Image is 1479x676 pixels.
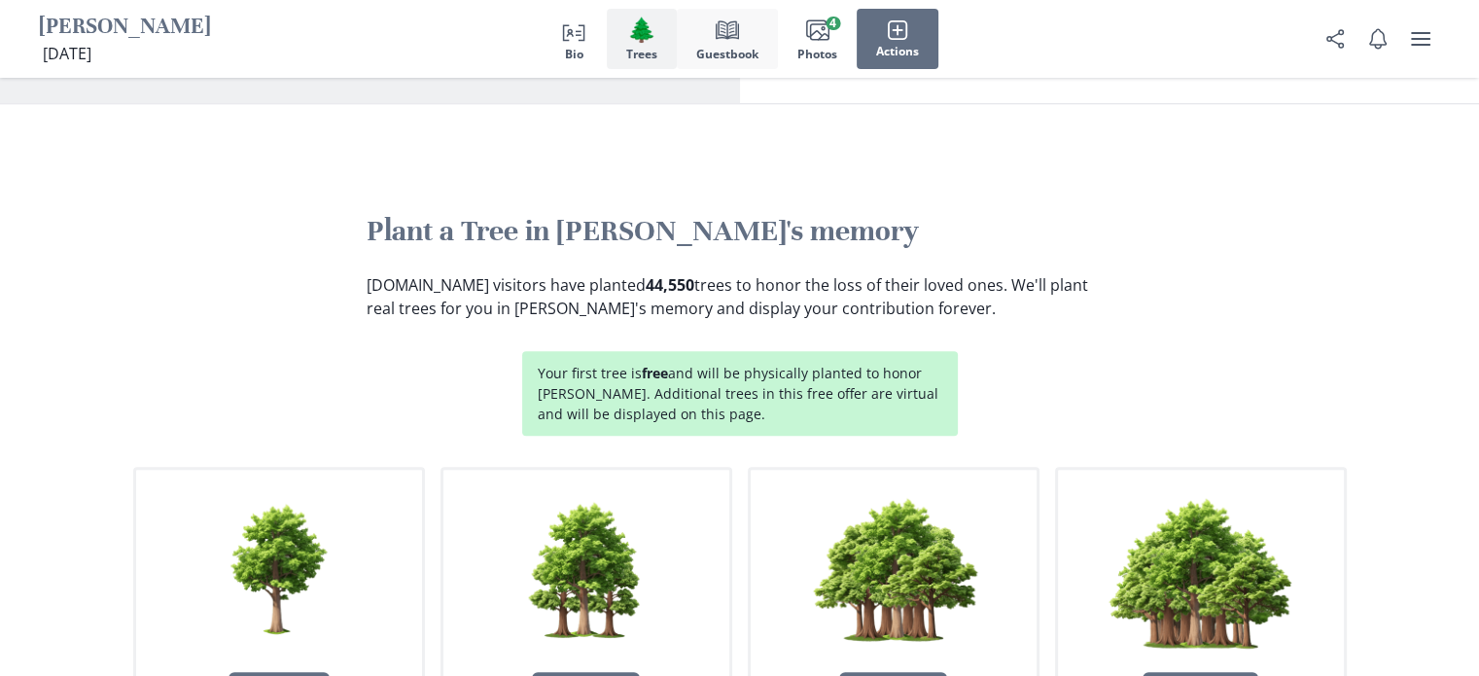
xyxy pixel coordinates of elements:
[607,9,677,69] button: Trees
[367,273,1113,320] p: [DOMAIN_NAME] visitors have planted trees to honor the loss of their loved ones. We'll plant real...
[367,213,1113,250] h2: Plant a Tree in [PERSON_NAME]'s memory
[696,48,758,61] span: Guestbook
[826,17,840,30] span: 4
[801,478,984,660] img: 8 trees
[494,478,677,660] img: 3 trees
[797,48,837,61] span: Photos
[541,9,607,69] button: Bio
[1358,19,1397,58] button: Notifications
[1316,19,1355,58] button: Share Obituary
[1401,19,1440,58] button: user menu
[642,364,668,382] strong: free
[538,363,942,424] p: Your first tree is and will be physically planted to honor [PERSON_NAME]. Additional trees in thi...
[565,48,583,61] span: Bio
[778,9,857,69] button: Photos
[677,9,778,69] button: Guestbook
[876,45,919,58] span: Actions
[626,48,657,61] span: Trees
[646,274,694,296] b: 44,550
[627,16,656,44] span: Tree
[39,13,211,43] h1: [PERSON_NAME]
[1109,478,1291,660] img: 20 trees
[857,9,938,69] button: Actions
[187,478,370,660] img: 1 trees
[43,43,91,64] span: [DATE]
